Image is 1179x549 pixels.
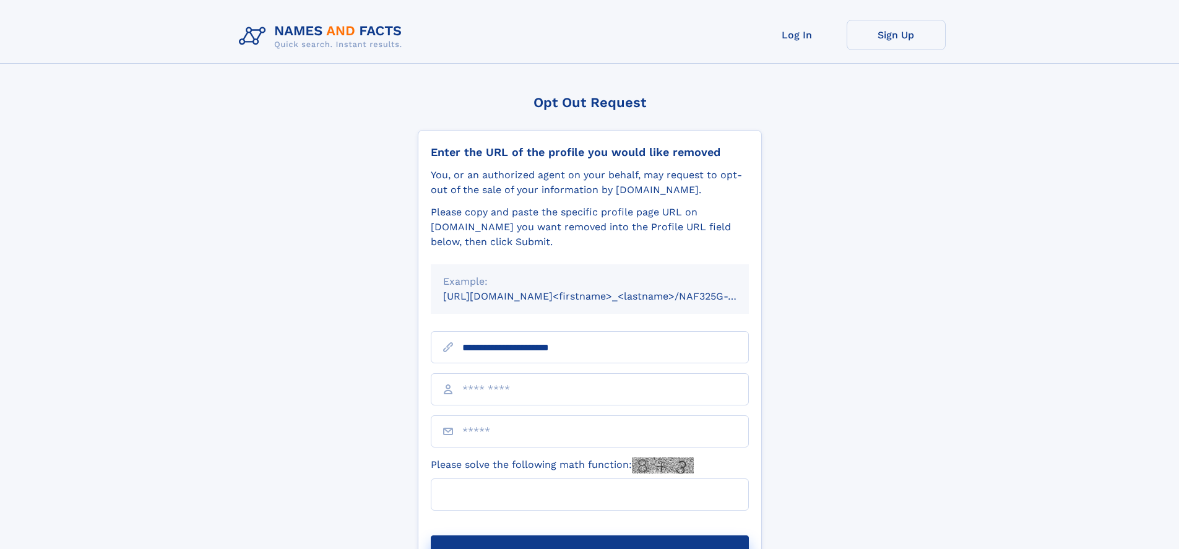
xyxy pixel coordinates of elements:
a: Log In [748,20,847,50]
div: Opt Out Request [418,95,762,110]
div: Enter the URL of the profile you would like removed [431,145,749,159]
div: You, or an authorized agent on your behalf, may request to opt-out of the sale of your informatio... [431,168,749,197]
label: Please solve the following math function: [431,457,694,473]
div: Example: [443,274,736,289]
div: Please copy and paste the specific profile page URL on [DOMAIN_NAME] you want removed into the Pr... [431,205,749,249]
a: Sign Up [847,20,946,50]
small: [URL][DOMAIN_NAME]<firstname>_<lastname>/NAF325G-xxxxxxxx [443,290,772,302]
img: Logo Names and Facts [234,20,412,53]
